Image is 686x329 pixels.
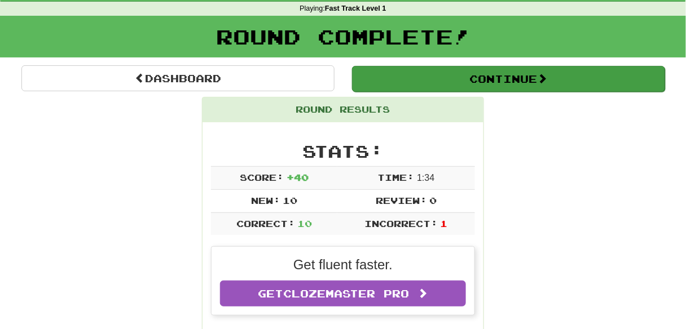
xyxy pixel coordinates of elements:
[211,142,475,161] h2: Stats:
[378,172,415,183] span: Time:
[364,218,438,229] span: Incorrect:
[417,173,434,183] span: 1 : 34
[283,195,297,206] span: 10
[441,218,448,229] span: 1
[376,195,427,206] span: Review:
[284,287,410,300] span: Clozemaster Pro
[220,281,466,306] a: GetClozemaster Pro
[251,195,280,206] span: New:
[297,218,312,229] span: 10
[429,195,437,206] span: 0
[21,65,335,91] a: Dashboard
[325,5,386,12] strong: Fast Track Level 1
[240,172,284,183] span: Score:
[287,172,309,183] span: + 40
[352,66,665,92] button: Continue
[236,218,295,229] span: Correct:
[220,255,466,274] p: Get fluent faster.
[4,25,682,48] h1: Round Complete!
[203,97,483,122] div: Round Results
